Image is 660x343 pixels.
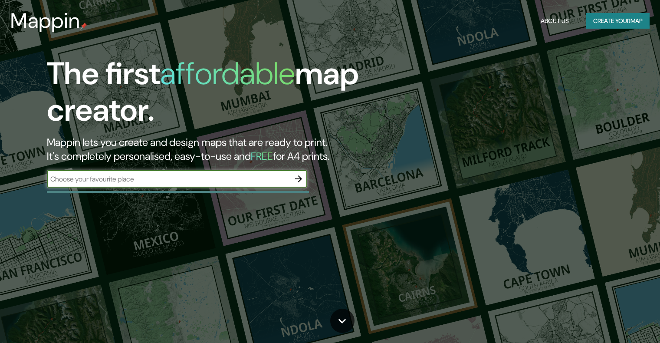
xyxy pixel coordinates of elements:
h5: FREE [251,149,273,163]
h1: The first map creator. [47,56,377,135]
button: Create yourmap [586,13,650,29]
input: Choose your favourite place [47,174,290,184]
img: mappin-pin [80,23,87,30]
iframe: Help widget launcher [583,309,650,333]
button: About Us [537,13,572,29]
h2: Mappin lets you create and design maps that are ready to print. It's completely personalised, eas... [47,135,377,163]
h3: Mappin [10,9,80,33]
h1: affordable [160,53,295,94]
